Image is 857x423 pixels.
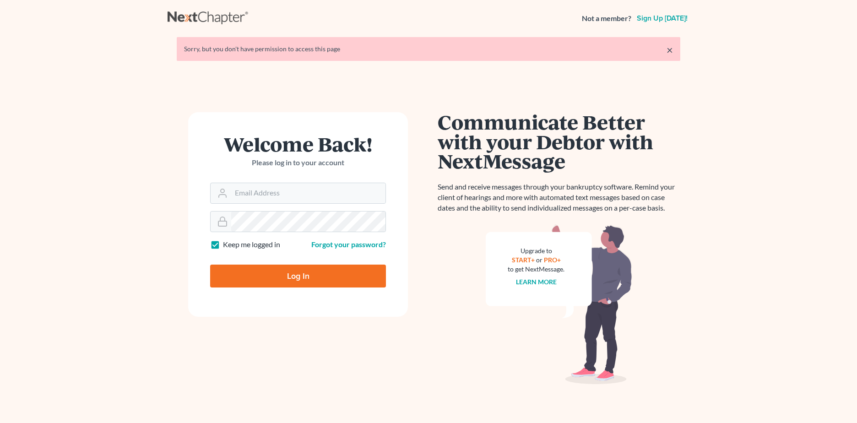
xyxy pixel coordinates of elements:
[184,44,673,54] div: Sorry, but you don't have permission to access this page
[635,15,689,22] a: Sign up [DATE]!
[516,278,557,286] a: Learn more
[512,256,535,264] a: START+
[544,256,561,264] a: PRO+
[438,182,680,213] p: Send and receive messages through your bankruptcy software. Remind your client of hearings and mo...
[667,44,673,55] a: ×
[582,13,631,24] strong: Not a member?
[210,134,386,154] h1: Welcome Back!
[223,239,280,250] label: Keep me logged in
[508,246,564,255] div: Upgrade to
[438,112,680,171] h1: Communicate Better with your Debtor with NextMessage
[311,240,386,249] a: Forgot your password?
[536,256,542,264] span: or
[486,224,632,385] img: nextmessage_bg-59042aed3d76b12b5cd301f8e5b87938c9018125f34e5fa2b7a6b67550977c72.svg
[210,157,386,168] p: Please log in to your account
[231,183,385,203] input: Email Address
[508,265,564,274] div: to get NextMessage.
[210,265,386,287] input: Log In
